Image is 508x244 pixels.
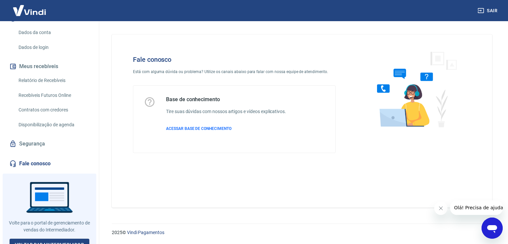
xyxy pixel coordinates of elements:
iframe: Botão para abrir a janela de mensagens [482,218,503,239]
a: Segurança [8,137,91,151]
a: Dados de login [16,41,91,54]
button: Sair [476,5,500,17]
p: 2025 © [112,229,492,236]
a: Recebíveis Futuros Online [16,89,91,102]
h4: Fale conosco [133,56,336,63]
span: Olá! Precisa de ajuda? [4,5,56,10]
iframe: Mensagem da empresa [450,200,503,215]
a: Vindi Pagamentos [127,230,164,235]
img: Vindi [8,0,51,20]
h5: Base de conhecimento [166,96,286,103]
iframe: Fechar mensagem [434,202,447,215]
a: Disponibilização de agenda [16,118,91,132]
img: Fale conosco [364,45,464,133]
a: ACESSAR BASE DE CONHECIMENTO [166,126,286,132]
span: ACESSAR BASE DE CONHECIMENTO [166,126,232,131]
a: Fale conosco [8,156,91,171]
a: Dados da conta [16,26,91,39]
a: Contratos com credores [16,103,91,117]
p: Está com alguma dúvida ou problema? Utilize os canais abaixo para falar com nossa equipe de atend... [133,69,336,75]
a: Relatório de Recebíveis [16,74,91,87]
h6: Tire suas dúvidas com nossos artigos e vídeos explicativos. [166,108,286,115]
button: Meus recebíveis [8,59,91,74]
